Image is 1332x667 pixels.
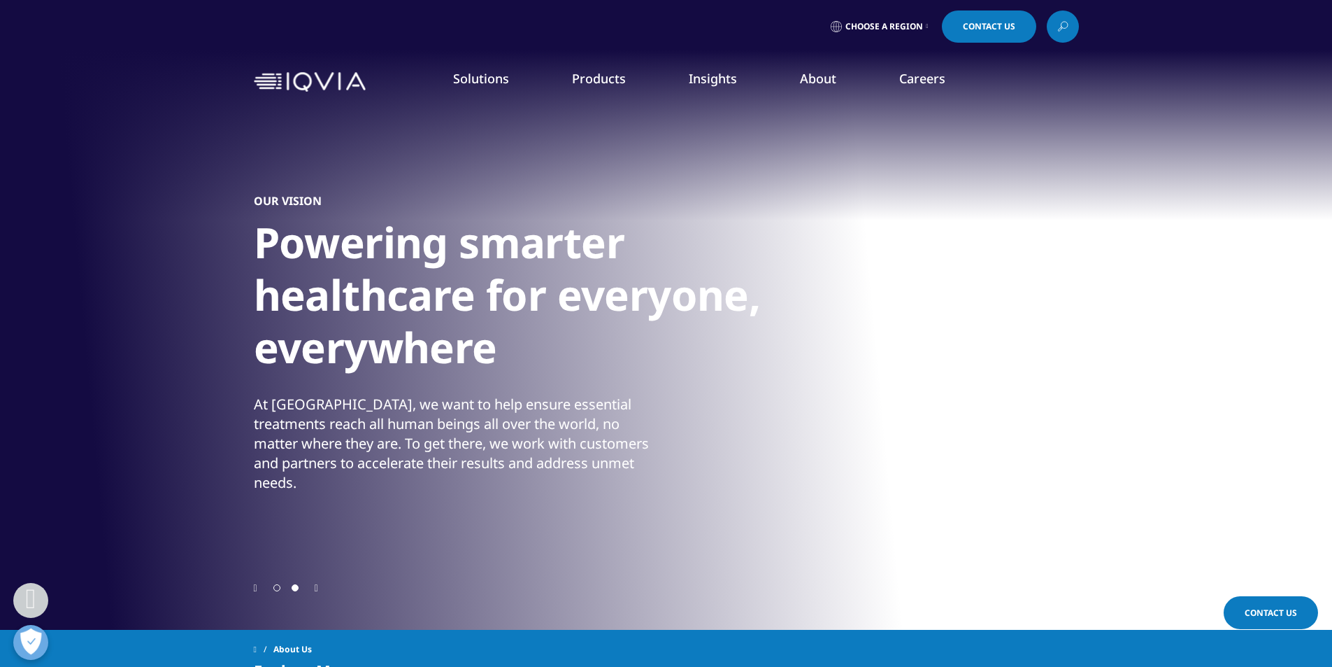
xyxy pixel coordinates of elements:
span: Go to slide 2 [292,584,299,591]
div: Next slide [315,581,318,594]
span: Go to slide 1 [273,584,280,591]
div: Previous slide [254,581,257,594]
nav: Primary [371,49,1079,115]
div: 2 / 2 [254,105,1079,581]
a: Contact Us [1224,596,1318,629]
h5: OUR VISION [254,194,322,208]
span: About Us [273,637,312,662]
span: Choose a Region [845,21,923,32]
h1: Powering smarter healthcare for everyone, everywhere [254,216,778,382]
a: Contact Us [942,10,1036,43]
a: Products [572,70,626,87]
span: Contact Us [963,22,1015,31]
a: Insights [689,70,737,87]
a: About [800,70,836,87]
button: Open Preferences [13,625,48,660]
a: Solutions [453,70,509,87]
img: IQVIA Healthcare Information Technology and Pharma Clinical Research Company [254,72,366,92]
div: At [GEOGRAPHIC_DATA], we want to help ensure essential treatments reach all human beings all over... [254,395,663,493]
span: Contact Us [1245,607,1297,619]
a: Careers [899,70,945,87]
